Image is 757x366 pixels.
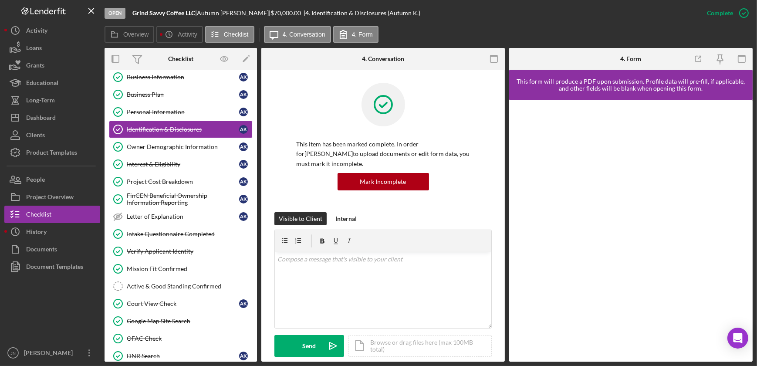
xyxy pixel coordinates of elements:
div: $70,000.00 [270,10,304,17]
div: Mark Incomplete [360,173,406,190]
text: JN [10,351,16,356]
a: OFAC Check [109,330,253,347]
a: Project Cost BreakdownAK [109,173,253,190]
a: Interest & EligibilityAK [109,156,253,173]
button: Internal [331,212,361,225]
b: Grind Savvy Coffee LLC [132,9,195,17]
button: Document Templates [4,258,100,275]
a: Mission Fit Confirmed [109,260,253,278]
label: 4. Form [352,31,373,38]
button: 4. Form [333,26,378,43]
a: Owner Demographic InformationAK [109,138,253,156]
button: Complete [698,4,753,22]
button: Documents [4,241,100,258]
div: A K [239,125,248,134]
a: Business InformationAK [109,68,253,86]
div: Mission Fit Confirmed [127,265,252,272]
div: OFAC Check [127,335,252,342]
div: Autumn [PERSON_NAME] | [197,10,270,17]
div: Open Intercom Messenger [727,328,748,349]
div: 4. Form [620,55,641,62]
div: Active & Good Standing Confirmed [127,283,252,290]
div: Send [303,335,316,357]
div: [PERSON_NAME] [22,344,78,364]
div: | 4. Identification & Disclosures (Autumn K.) [304,10,420,17]
button: Send [274,335,344,357]
div: Complete [707,4,733,22]
div: A K [239,90,248,99]
div: Document Templates [26,258,83,278]
div: Personal Information [127,108,239,115]
div: This form will produce a PDF upon submission. Profile data will pre-fill, if applicable, and othe... [514,78,748,92]
div: A K [239,195,248,203]
div: FinCEN Beneficial Ownership Information Reporting [127,192,239,206]
label: Activity [178,31,197,38]
div: Business Plan [127,91,239,98]
a: Court View CheckAK [109,295,253,312]
div: Checklist [168,55,193,62]
button: Visible to Client [274,212,327,225]
div: Intake Questionnaire Completed [127,230,252,237]
div: A K [239,212,248,221]
button: Mark Incomplete [338,173,429,190]
div: Owner Demographic Information [127,143,239,150]
a: Active & Good Standing Confirmed [109,278,253,295]
div: Open [105,8,125,19]
div: 4. Conversation [362,55,404,62]
a: Letter of ExplanationAK [109,208,253,225]
div: A K [239,108,248,116]
iframe: Lenderfit form [518,109,745,353]
div: Google Map Site Search [127,318,252,325]
div: A K [239,299,248,308]
div: A K [239,177,248,186]
a: DNR SearchAK [109,347,253,365]
label: Overview [123,31,149,38]
div: A K [239,73,248,81]
div: A K [239,142,248,151]
a: Identification & DisclosuresAK [109,121,253,138]
div: Documents [26,241,57,260]
div: Business Information [127,74,239,81]
div: Letter of Explanation [127,213,239,220]
button: Checklist [205,26,254,43]
div: A K [239,160,248,169]
div: | [132,10,197,17]
div: Interest & Eligibility [127,161,239,168]
button: Activity [156,26,203,43]
div: Internal [335,212,357,225]
label: Checklist [224,31,249,38]
div: Identification & Disclosures [127,126,239,133]
button: JN[PERSON_NAME] [4,344,100,362]
div: Visible to Client [279,212,322,225]
a: Google Map Site Search [109,312,253,330]
div: Verify Applicant Identity [127,248,252,255]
